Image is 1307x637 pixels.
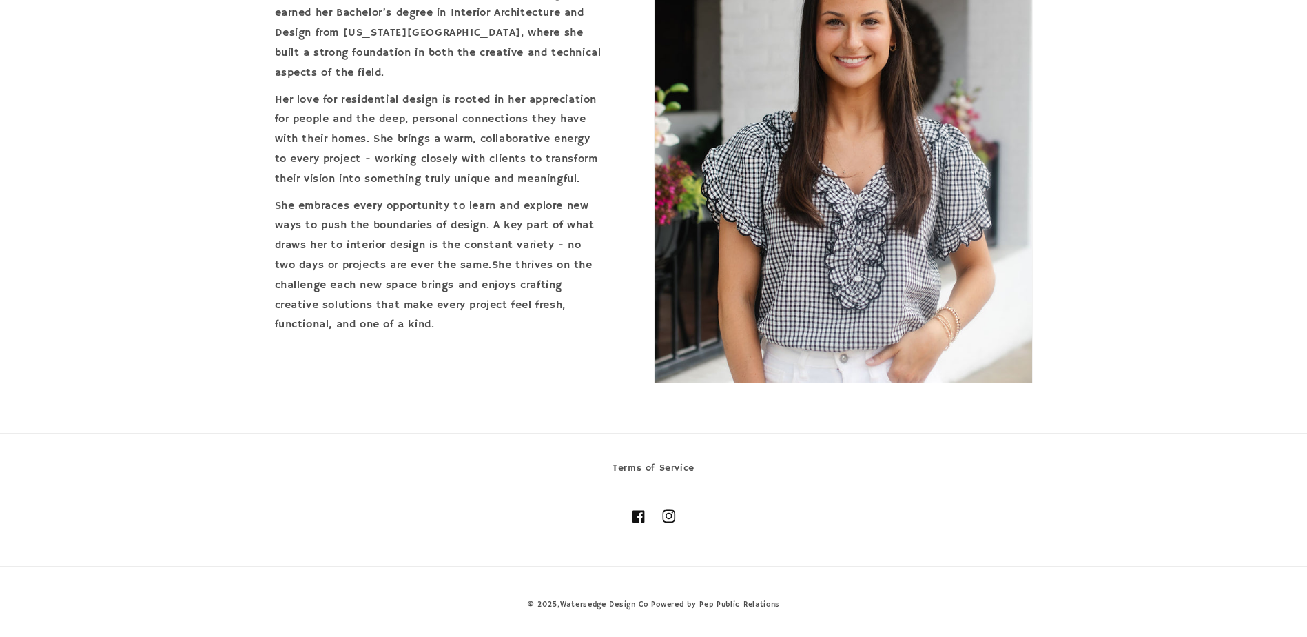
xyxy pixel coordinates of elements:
[560,600,648,609] a: Watersedge Design Co
[527,600,648,609] small: © 2025,
[275,90,606,190] p: Her love for residential design is rooted in her appreciation for people and the deep, personal c...
[275,196,606,336] p: She embraces every opportunity to learn and explore new ways to push the boundaries of design. A ...
[651,600,780,609] a: Powered by Pep Public Relations
[613,460,694,481] a: Terms of Service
